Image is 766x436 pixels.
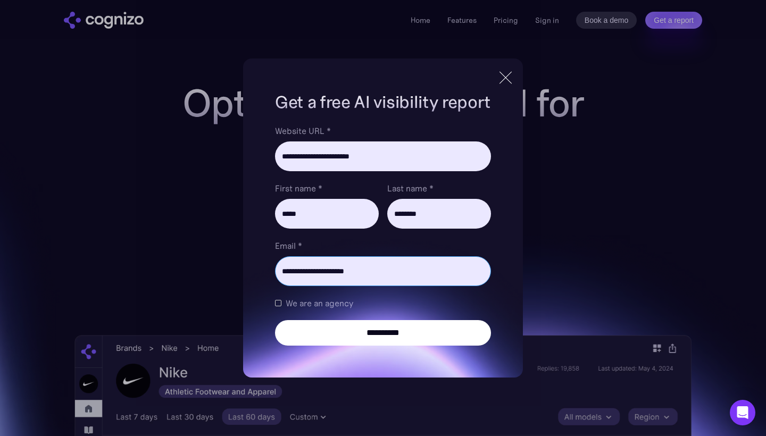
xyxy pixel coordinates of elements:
[275,90,491,114] h1: Get a free AI visibility report
[730,400,755,425] div: Open Intercom Messenger
[275,124,491,346] form: Brand Report Form
[387,182,491,195] label: Last name *
[275,239,491,252] label: Email *
[275,182,379,195] label: First name *
[286,297,353,309] span: We are an agency
[275,124,491,137] label: Website URL *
